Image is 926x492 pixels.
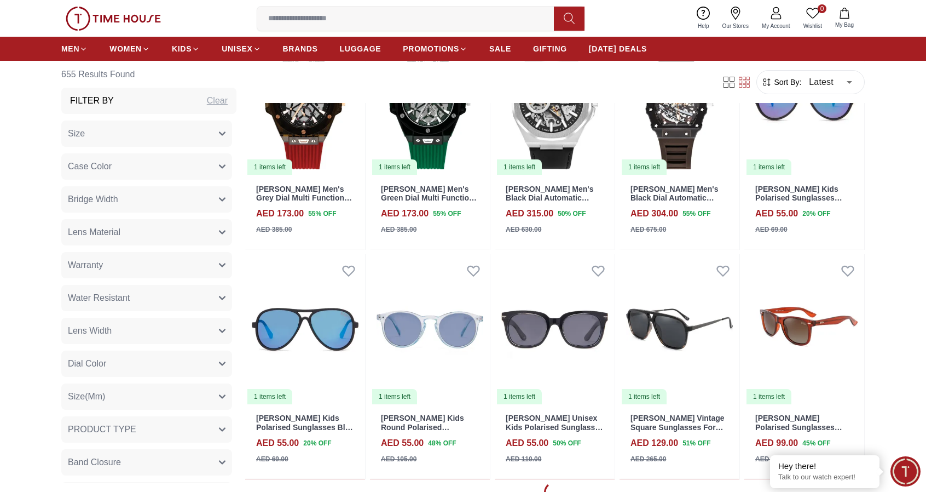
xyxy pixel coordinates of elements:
[630,414,725,459] a: [PERSON_NAME] Vintage Square Sunglasses For Men Classic Retro Designer Style -LC1001C03
[495,254,615,405] img: Lee Cooper Unisex Kids Polarised Sunglasses Grey Lens - LCK116C03
[802,209,830,219] span: 20 % OFF
[757,22,795,30] span: My Account
[428,438,456,448] span: 48 % OFF
[372,159,417,175] div: 1 items left
[61,384,232,410] button: Size(Mm)
[247,159,292,175] div: 1 items left
[381,414,467,450] a: [PERSON_NAME] Kids Round Polarised Sunglasses Blue Lens - LCK112C02
[70,94,114,107] h3: Filter By
[772,77,802,88] span: Sort By:
[68,160,112,173] span: Case Color
[433,209,461,219] span: 55 % OFF
[68,357,106,370] span: Dial Color
[256,454,288,464] div: AED 69.00
[340,43,381,54] span: LUGGAGE
[109,43,142,54] span: WOMEN
[381,207,429,220] h4: AED 173.00
[61,153,232,180] button: Case Color
[620,254,739,405] a: Lee Cooper Vintage Square Sunglasses For Men Classic Retro Designer Style -LC1001C031 items left
[61,39,88,59] a: MEN
[506,207,553,220] h4: AED 315.00
[66,7,161,31] img: ...
[283,43,318,54] span: BRANDS
[744,254,864,405] a: Lee Cooper Polarised Sunglasses Gradient Brown Lens For Beautiful Women - LC1018C031 items left
[497,389,542,404] div: 1 items left
[682,209,710,219] span: 55 % OFF
[716,4,755,32] a: Our Stores
[755,454,791,464] div: AED 180.00
[172,39,200,59] a: KIDS
[61,285,232,311] button: Water Resistant
[247,389,292,404] div: 1 items left
[829,5,860,31] button: My Bag
[256,185,352,212] a: [PERSON_NAME] Men's Grey Dial Multi Function Watch - LC07975.068
[497,159,542,175] div: 1 items left
[381,437,424,450] h4: AED 55.00
[755,414,847,459] a: [PERSON_NAME] Polarised Sunglasses Gradient Brown Lens For Beautiful Women - LC1018C03
[61,351,232,377] button: Dial Color
[303,438,331,448] span: 20 % OFF
[589,39,647,59] a: [DATE] DEALS
[506,454,541,464] div: AED 110.00
[61,43,79,54] span: MEN
[630,437,678,450] h4: AED 129.00
[533,39,567,59] a: GIFTING
[630,454,666,464] div: AED 265.00
[755,437,798,450] h4: AED 99.00
[890,456,921,487] div: Chat Widget
[533,43,567,54] span: GIFTING
[761,77,802,88] button: Sort By:
[802,438,830,448] span: 45 % OFF
[68,456,121,469] span: Band Closure
[553,438,581,448] span: 50 % OFF
[403,43,459,54] span: PROMOTIONS
[620,254,739,405] img: Lee Cooper Vintage Square Sunglasses For Men Classic Retro Designer Style -LC1001C03
[797,4,829,32] a: 0Wishlist
[68,127,85,140] span: Size
[691,4,716,32] a: Help
[61,219,232,245] button: Lens Material
[403,39,467,59] a: PROMOTIONS
[256,207,304,220] h4: AED 173.00
[755,185,842,221] a: [PERSON_NAME] Kids Polarised Sunglasses Green Mirror Lens - LCK103C01
[68,390,105,403] span: Size(Mm)
[340,39,381,59] a: LUGGAGE
[68,259,103,272] span: Warranty
[799,22,826,30] span: Wishlist
[506,225,541,234] div: AED 630.00
[256,437,299,450] h4: AED 55.00
[744,254,864,405] img: Lee Cooper Polarised Sunglasses Gradient Brown Lens For Beautiful Women - LC1018C03
[718,22,753,30] span: Our Stores
[61,61,236,88] h6: 655 Results Found
[109,39,150,59] a: WOMEN
[558,209,586,219] span: 50 % OFF
[801,67,860,98] div: Latest
[61,449,232,476] button: Band Closure
[283,39,318,59] a: BRANDS
[381,185,477,212] a: [PERSON_NAME] Men's Green Dial Multi Function Watch - LC07975.777
[506,414,604,441] a: [PERSON_NAME] Unisex Kids Polarised Sunglasses Grey Lens - LCK116C03
[622,389,667,404] div: 1 items left
[68,193,118,206] span: Bridge Width
[370,254,490,405] a: Lee Cooper Kids Round Polarised Sunglasses Blue Lens - LCK112C021 items left
[207,94,228,107] div: Clear
[489,39,511,59] a: SALE
[755,207,798,220] h4: AED 55.00
[778,461,871,472] div: Hey there!
[630,225,666,234] div: AED 675.00
[245,254,365,405] img: Lee Cooper Kids Polarised Sunglasses Blue Mirror Lens - LCK104C01
[68,324,112,337] span: Lens Width
[61,416,232,443] button: PRODUCT TYPE
[68,291,130,305] span: Water Resistant
[381,454,416,464] div: AED 105.00
[381,225,416,234] div: AED 385.00
[682,438,710,448] span: 51 % OFF
[256,225,292,234] div: AED 385.00
[222,39,261,59] a: UNISEX
[589,43,647,54] span: [DATE] DEALS
[372,389,417,404] div: 1 items left
[746,389,791,404] div: 1 items left
[61,318,232,344] button: Lens Width
[506,185,593,212] a: [PERSON_NAME] Men's Black Dial Automatic Watch - LC07978.351
[68,226,120,239] span: Lens Material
